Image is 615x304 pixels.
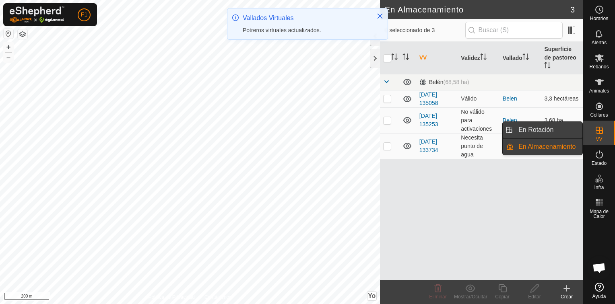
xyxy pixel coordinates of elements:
[465,22,563,39] input: Buscar (S)
[596,137,602,142] span: VV
[570,4,575,16] span: 3
[368,292,376,299] span: Yo
[458,133,499,159] td: Necesita punto de agua
[10,6,64,23] img: Logo Gallagher
[541,90,583,107] td: 3,3 hectáreas
[374,10,386,22] button: Cerrar
[148,294,194,301] a: Política de Privacidad
[592,161,607,166] span: Estado
[592,40,607,45] span: Alertas
[583,279,615,302] a: Ayuda
[585,209,613,219] span: Mapa de Calor
[486,293,518,300] div: Copiar
[429,294,446,300] span: Eliminar
[592,294,606,299] span: Ayuda
[419,91,438,106] a: [DATE] 135058
[503,122,582,138] li: En Rotación
[18,29,27,39] button: Capas del Mapa
[589,88,609,93] span: Animales
[444,79,469,85] span: (68,58 ha)
[402,55,409,61] p-sorticon: Activar para ordenar
[204,294,231,301] a: Contáctenos
[4,42,13,52] button: +
[587,256,611,280] a: Chat abierto
[429,79,469,85] font: Belén
[4,29,13,39] button: Restablecer Mapa
[81,10,87,19] span: F1
[458,107,499,133] td: No válido para activaciones
[419,113,438,127] a: [DATE] 135253
[4,53,13,62] button: –
[391,55,398,61] p-sorticon: Activar para ordenar
[503,139,582,155] li: En Almacenamiento
[503,55,522,61] font: Vallado
[461,55,480,61] font: Validez
[385,26,465,35] span: 0 seleccionado de 3
[503,95,517,102] a: Belen
[589,64,609,69] span: Rebaños
[590,113,608,117] span: Collares
[590,16,608,21] span: Horarios
[385,5,570,14] h2: En Almacenamiento
[594,185,604,190] span: Infra
[522,55,529,61] p-sorticon: Activar para ordenar
[419,138,438,153] a: [DATE] 133734
[541,107,583,133] td: 3,68 ha
[367,292,376,300] button: Yo
[454,293,486,300] div: Mostrar/Ocultar
[514,122,582,138] a: En Rotación
[514,139,582,155] a: En Almacenamiento
[419,54,427,61] font: VV
[458,90,499,107] td: Válido
[503,117,517,123] a: Belen
[243,13,368,23] div: Vallados Virtuales
[480,55,487,61] p-sorticon: Activar para ordenar
[518,142,576,152] span: En Almacenamiento
[243,26,368,35] div: Potreros virtuales actualizados.
[518,125,553,135] span: En Rotación
[551,293,583,300] div: Crear
[544,63,551,70] p-sorticon: Activar para ordenar
[518,293,551,300] div: Editar
[544,46,576,61] font: Superficie de pastoreo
